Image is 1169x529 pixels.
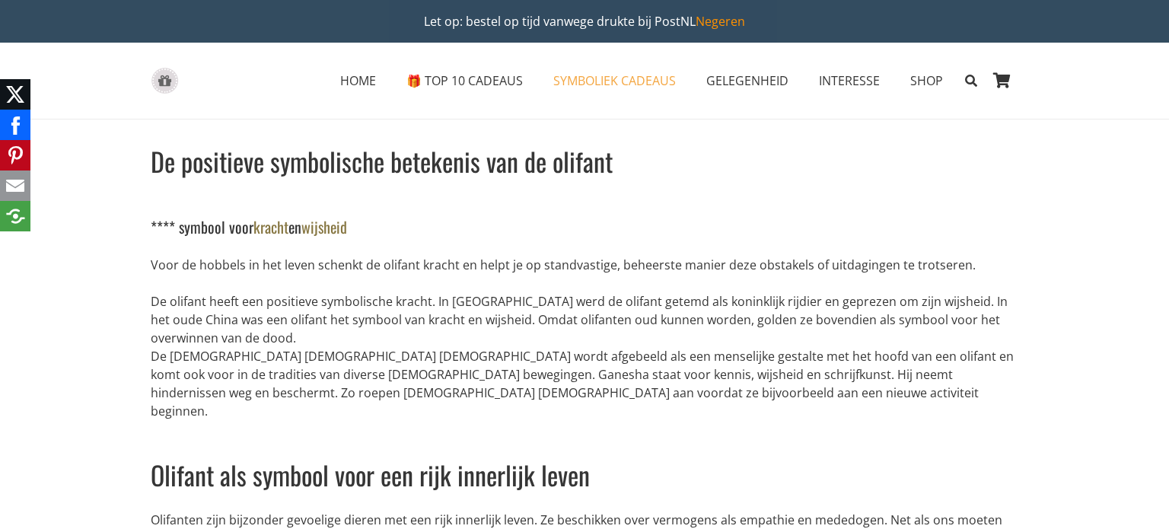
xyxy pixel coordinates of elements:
[406,72,523,89] span: 🎁 TOP 10 CADEAUS
[151,68,179,94] a: gift-box-icon-grey-inspirerendwinkelen
[895,62,958,100] a: SHOPSHOP Menu
[538,62,691,100] a: SYMBOLIEK CADEAUSSYMBOLIEK CADEAUS Menu
[151,256,1018,274] p: Voor de hobbels in het leven schenkt de olifant kracht en helpt je op standvastige, beheerste man...
[151,143,1018,180] h2: De positieve symbolische betekenis van de olifant
[958,62,985,100] a: Zoeken
[340,72,376,89] span: HOME
[696,13,745,30] a: Negeren
[985,43,1018,119] a: Winkelwagen
[691,62,804,100] a: GELEGENHEIDGELEGENHEID Menu
[151,292,1018,420] p: De olifant heeft een positieve symbolische kracht. In [GEOGRAPHIC_DATA] werd de olifant getemd al...
[804,62,895,100] a: INTERESSEINTERESSE Menu
[151,438,1018,493] h2: Olifant als symbool voor een rijk innerlijk leven
[253,215,288,238] span: kracht
[325,62,391,100] a: HOMEHOME Menu
[819,72,880,89] span: INTERESSE
[706,72,788,89] span: GELEGENHEID
[151,198,1018,237] h5: **** symbool voor en
[301,215,347,238] span: wijsheid
[391,62,538,100] a: 🎁 TOP 10 CADEAUS🎁 TOP 10 CADEAUS Menu
[910,72,943,89] span: SHOP
[553,72,676,89] span: SYMBOLIEK CADEAUS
